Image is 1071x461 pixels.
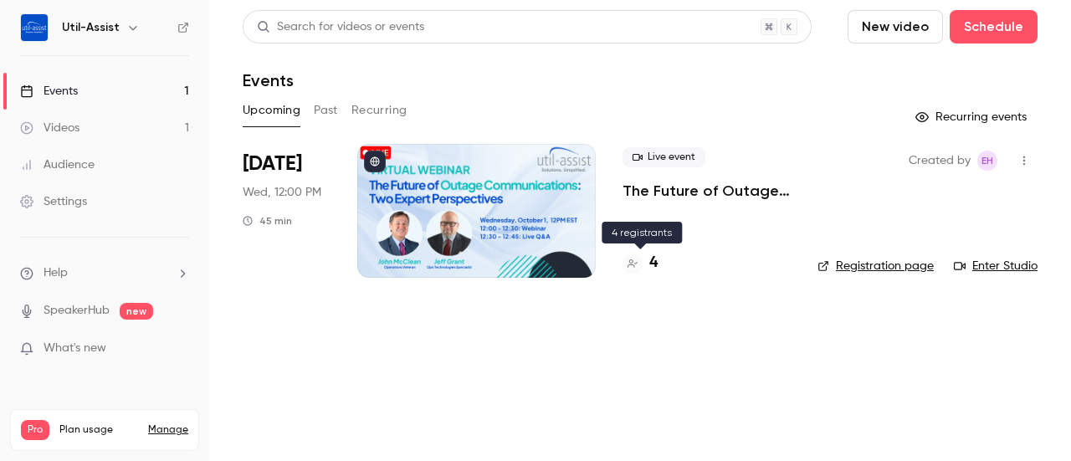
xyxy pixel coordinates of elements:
[21,420,49,440] span: Pro
[20,193,87,210] div: Settings
[20,264,189,282] li: help-dropdown-opener
[649,252,658,274] h4: 4
[257,18,424,36] div: Search for videos or events
[243,144,331,278] div: Oct 1 Wed, 12:00 PM (America/Toronto)
[243,214,292,228] div: 45 min
[909,151,971,171] span: Created by
[44,264,68,282] span: Help
[954,258,1038,274] a: Enter Studio
[817,258,934,274] a: Registration page
[44,302,110,320] a: SpeakerHub
[20,83,78,100] div: Events
[21,14,48,41] img: Util-Assist
[59,423,138,437] span: Plan usage
[243,184,321,201] span: Wed, 12:00 PM
[20,120,79,136] div: Videos
[314,97,338,124] button: Past
[62,19,120,36] h6: Util-Assist
[243,151,302,177] span: [DATE]
[351,97,407,124] button: Recurring
[44,340,106,357] span: What's new
[623,252,658,274] a: 4
[908,104,1038,131] button: Recurring events
[950,10,1038,44] button: Schedule
[848,10,943,44] button: New video
[623,147,705,167] span: Live event
[148,423,188,437] a: Manage
[623,181,791,201] a: The Future of Outage Communications: Two Expert Perspectives
[977,151,997,171] span: Emily Henderson
[120,303,153,320] span: new
[20,156,95,173] div: Audience
[243,70,294,90] h1: Events
[243,97,300,124] button: Upcoming
[981,151,993,171] span: EH
[169,341,189,356] iframe: Noticeable Trigger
